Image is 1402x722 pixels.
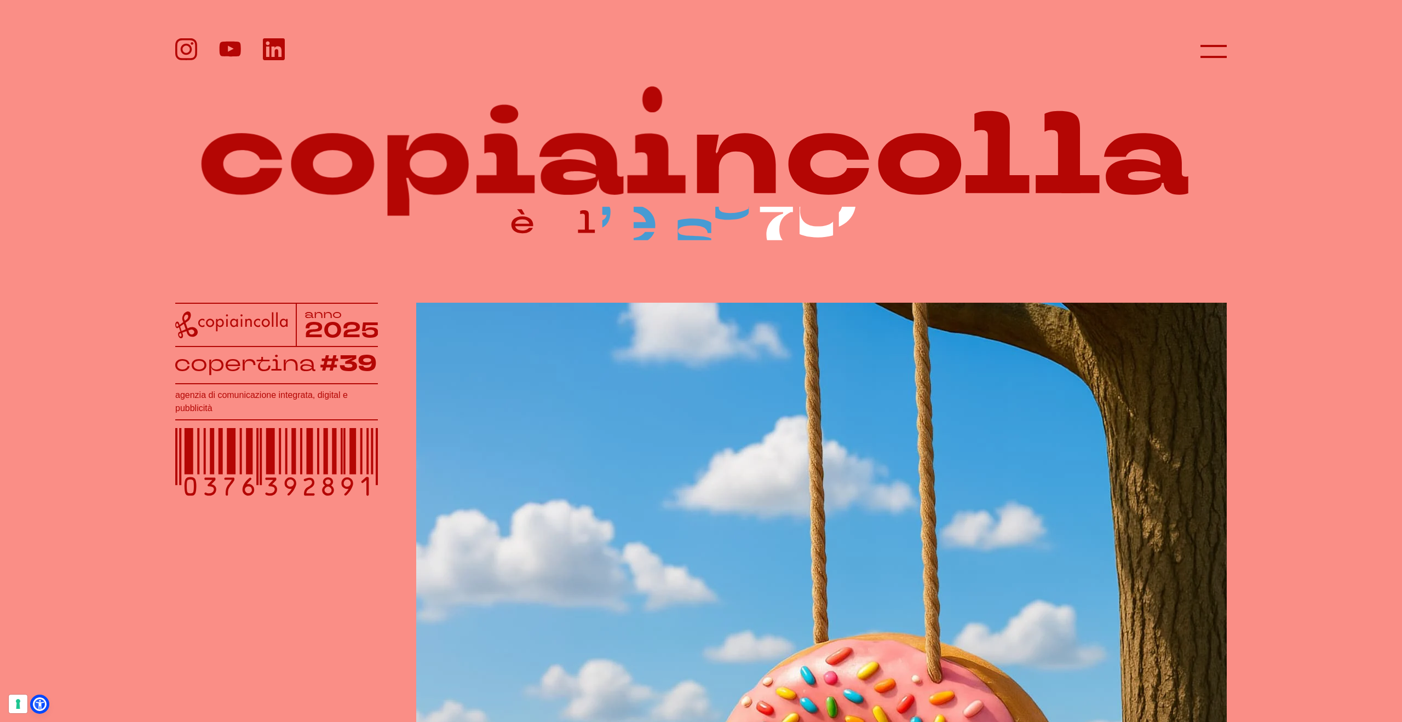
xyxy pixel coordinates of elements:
[320,349,377,379] tspan: #39
[9,695,27,713] button: Le tue preferenze relative al consenso per le tecnologie di tracciamento
[304,306,342,321] tspan: anno
[304,316,379,345] tspan: 2025
[33,697,47,711] a: Open Accessibility Menu
[174,349,315,377] tspan: copertina
[175,389,378,415] h1: agenzia di comunicazione integrata, digital e pubblicità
